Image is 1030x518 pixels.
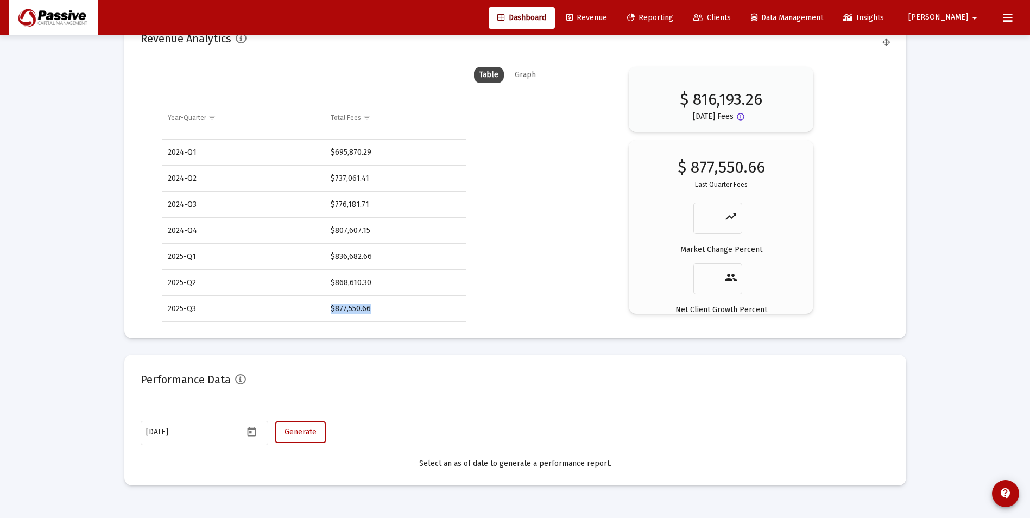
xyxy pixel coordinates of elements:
[141,30,231,47] h2: Revenue Analytics
[325,218,466,244] td: $807,607.15
[162,192,326,218] td: 2024-Q3
[835,7,893,29] a: Insights
[162,296,326,322] td: 2025-Q3
[275,421,326,443] button: Generate
[162,140,326,166] td: 2024-Q1
[168,113,206,122] div: Year-Quarter
[331,113,361,122] div: Total Fees
[736,112,749,125] mat-icon: Button that displays a tooltip when focused or hovered over
[474,67,504,83] div: Table
[363,113,371,122] span: Show filter options for column 'Total Fees'
[285,427,317,437] span: Generate
[325,192,466,218] td: $776,181.71
[162,105,466,322] div: Data grid
[208,113,216,122] span: Show filter options for column 'Year-Quarter'
[558,7,616,29] a: Revenue
[675,305,767,315] p: Net Client Growth Percent
[325,244,466,270] td: $836,682.66
[742,7,832,29] a: Data Management
[141,458,890,469] div: Select an as of date to generate a performance report.
[843,13,884,22] span: Insights
[325,166,466,192] td: $737,061.41
[695,179,748,190] p: Last Quarter Fees
[908,13,968,22] span: [PERSON_NAME]
[968,7,981,29] mat-icon: arrow_drop_down
[627,13,673,22] span: Reporting
[509,67,541,83] div: Graph
[325,105,466,131] td: Column Total Fees
[325,140,466,166] td: $695,870.29
[497,13,546,22] span: Dashboard
[162,244,326,270] td: 2025-Q1
[693,111,734,122] p: [DATE] Fees
[141,371,231,388] h2: Performance Data
[162,105,326,131] td: Column Year-Quarter
[678,162,765,173] p: $ 877,550.66
[999,487,1012,500] mat-icon: contact_support
[566,13,607,22] span: Revenue
[895,7,994,28] button: [PERSON_NAME]
[724,210,737,223] mat-icon: trending_up
[325,296,466,322] td: $877,550.66
[680,244,762,255] p: Market Change Percent
[693,13,731,22] span: Clients
[162,166,326,192] td: 2024-Q2
[162,270,326,296] td: 2025-Q2
[162,218,326,244] td: 2024-Q4
[17,7,90,29] img: Dashboard
[618,7,682,29] a: Reporting
[724,271,737,284] mat-icon: people
[146,428,244,437] input: Select a Date
[244,424,260,439] button: Open calendar
[489,7,555,29] a: Dashboard
[680,83,762,105] p: $ 816,193.26
[751,13,823,22] span: Data Management
[325,270,466,296] td: $868,610.30
[685,7,740,29] a: Clients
